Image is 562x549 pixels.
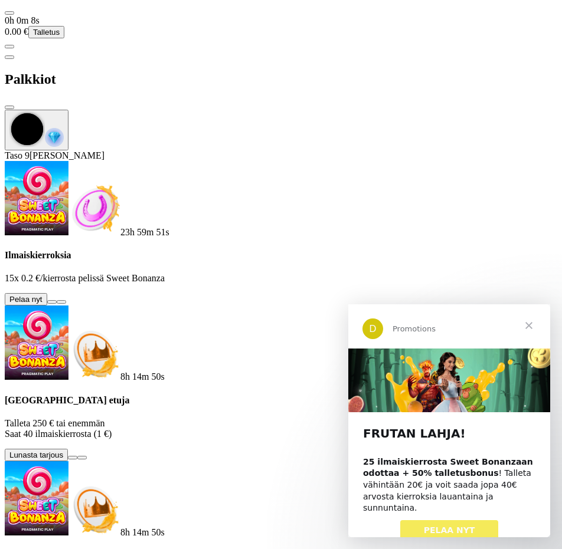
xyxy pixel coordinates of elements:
span: 0.00 € [5,27,28,37]
iframe: Intercom live chat viesti [348,304,550,537]
button: reward-icon [5,110,68,150]
button: info [77,456,87,459]
button: Talletus [28,26,64,38]
button: menu [5,45,14,48]
span: countdown [120,372,165,382]
span: Taso 9 [5,150,30,160]
img: Deposit bonus icon [68,328,120,380]
img: Sweet Bonanza [5,461,68,535]
p: Talleta 250 € tai enemmän Saat 40 ilmaiskierrosta (1 €) [5,418,557,439]
span: Talletus [33,28,60,37]
img: Deposit bonus icon [68,484,120,535]
span: Pelaa nyt [9,295,43,304]
button: Lunasta tarjous [5,449,68,461]
p: 15x 0.2 €/kierrosta pelissä Sweet Bonanza [5,273,557,284]
img: Sweet Bonanza [5,161,68,235]
img: reward-icon [45,128,64,147]
button: menu [5,11,14,15]
span: Lunasta tarjous [9,451,63,459]
img: Sweet Bonanza [5,305,68,380]
h4: Ilmaiskierroksia [5,250,557,261]
span: countdown [120,227,169,237]
img: Freespins bonus icon [68,183,120,235]
button: Pelaa nyt [5,293,47,305]
span: PELAA NYT [76,221,127,231]
h4: [GEOGRAPHIC_DATA] etuja [5,395,557,406]
a: PELAA NYT [52,216,151,237]
h2: Palkkiot [5,71,557,87]
span: [PERSON_NAME] [30,150,104,160]
button: close [5,106,14,109]
span: countdown [120,527,165,537]
button: chevron-left icon [5,55,14,59]
button: info [57,300,66,304]
span: user session time [5,15,40,25]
